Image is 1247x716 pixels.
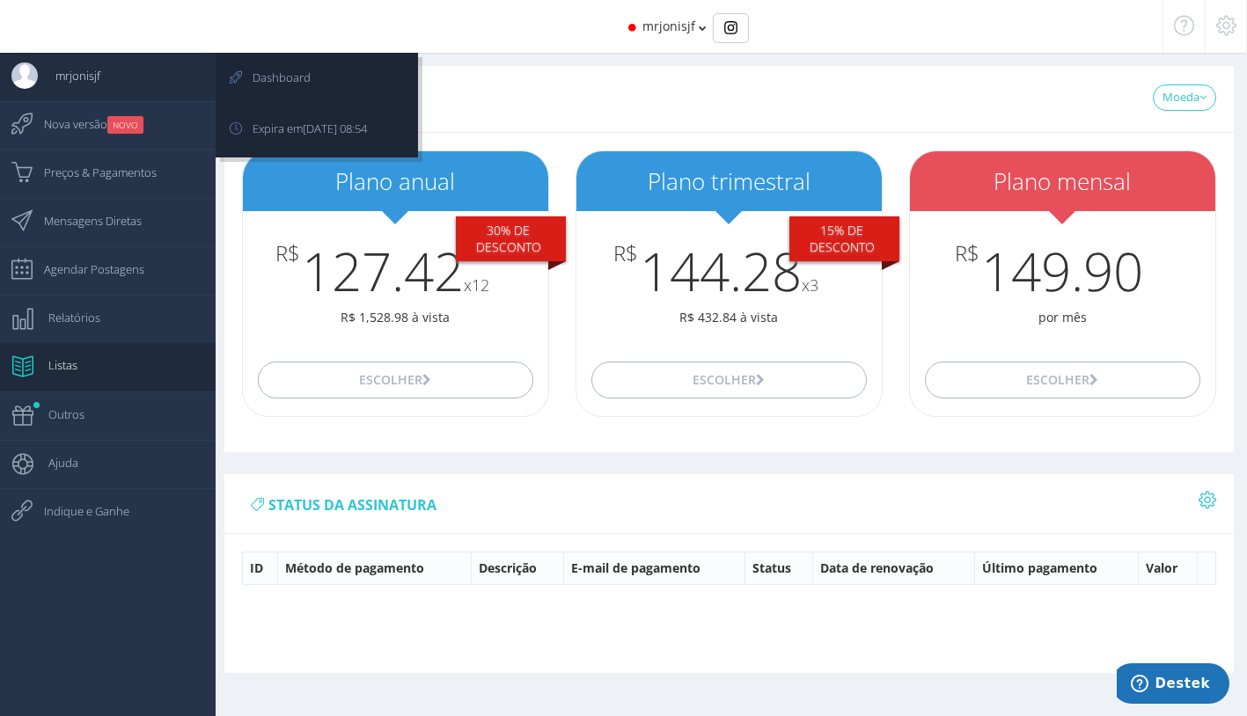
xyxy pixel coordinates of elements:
[243,169,548,194] h2: Plano anual
[243,242,548,300] h3: 127.42
[26,199,142,243] span: Mensagens Diretas
[26,489,129,533] span: Indique e Ganhe
[31,296,100,340] span: Relatórios
[591,362,866,398] button: Escolher
[303,121,367,136] span: [DATE] 08:54
[268,495,436,515] span: status da assinatura
[235,106,367,150] span: Expira em
[31,343,77,387] span: Listas
[713,13,749,43] div: Basic example
[11,62,38,89] img: User Image
[812,552,974,584] th: Data de renovação
[243,309,548,326] p: R$ 1,528.98 à vista
[974,552,1138,584] th: Último pagamento
[464,274,489,296] small: x12
[925,362,1199,398] button: Escolher
[1117,663,1229,707] iframe: Daha fazla bilgi bulabileceğiniz bir pencere öğesi açar
[26,247,144,291] span: Agendar Postagens
[910,169,1215,194] h2: Plano mensal
[456,216,566,262] div: 30% De desconto
[576,242,882,300] h3: 144.28
[789,216,899,262] div: 15% De desconto
[258,362,532,398] button: Escolher
[472,552,563,584] th: Descrição
[745,552,813,584] th: Status
[563,552,745,584] th: E-mail de pagamento
[31,441,78,485] span: Ajuda
[910,309,1215,326] p: por mês
[278,552,472,584] th: Método de pagamento
[26,150,157,194] span: Preços & Pagamentos
[26,102,143,146] span: Nova versão
[1138,552,1197,584] th: Valor
[218,106,415,155] a: Expira em[DATE] 08:54
[642,18,695,34] span: mrjonisjf
[910,242,1215,300] h3: 149.90
[955,242,979,265] span: R$
[613,242,638,265] span: R$
[576,169,882,194] h2: Plano trimestral
[1153,84,1216,111] a: Moeda
[802,274,818,296] small: x3
[724,21,737,34] img: Instagram_simple_icon.svg
[243,552,278,584] th: ID
[275,242,300,265] span: R$
[31,392,84,436] span: Outros
[235,55,311,99] span: Dashboard
[576,309,882,326] p: R$ 432.84 à vista
[218,55,415,104] a: Dashboard
[107,116,143,134] small: NOVO
[38,54,100,98] span: mrjonisjf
